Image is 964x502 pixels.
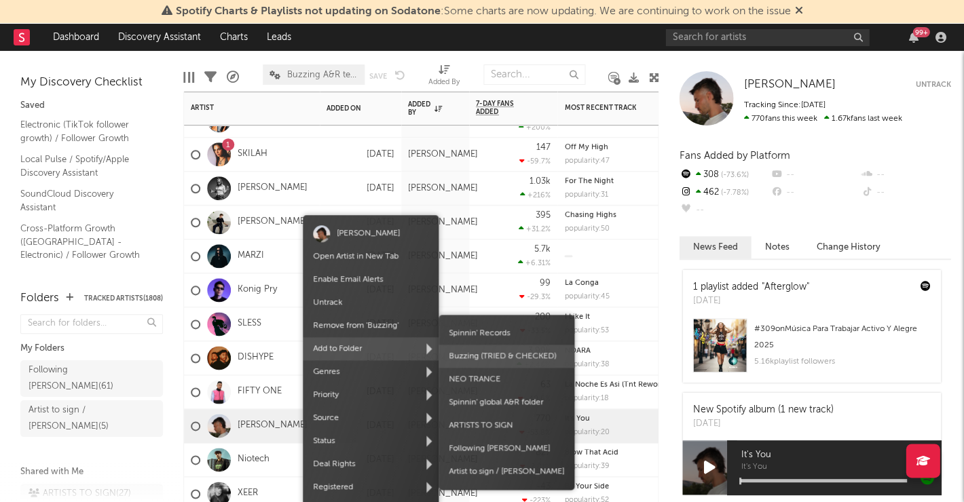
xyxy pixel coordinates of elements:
[257,24,301,51] a: Leads
[860,184,950,201] div: --
[303,406,439,429] span: Source
[564,157,609,165] div: popularity: 47
[564,347,590,355] a: NOARA
[679,184,769,201] div: 462
[238,318,261,330] a: SLESS
[740,463,940,471] span: It's You
[238,488,258,499] a: XEER
[802,236,893,258] button: Change History
[109,24,210,51] a: Discovery Assistant
[369,73,387,80] button: Save
[238,182,308,194] a: [PERSON_NAME]
[519,225,551,233] div: +31.2 %
[476,100,530,116] span: 7-Day Fans Added
[327,180,394,197] div: [DATE]
[564,293,609,301] div: popularity: 45
[303,360,439,383] span: Genres
[530,177,551,186] div: 1.03k
[408,217,478,228] div: [PERSON_NAME]
[238,454,270,465] a: Niotech
[20,464,163,480] div: Shared with Me
[912,27,929,37] div: 99 +
[564,415,589,423] a: It's You
[303,291,439,314] span: Untrack
[692,403,833,417] div: New Spotify album (1 new track)
[408,183,478,194] div: [PERSON_NAME]
[428,75,460,91] div: Added By
[564,395,608,402] div: popularity: 18
[238,250,264,262] a: MARZI
[20,152,149,180] a: Local Pulse / Spotify/Apple Discovery Assistant
[564,225,609,233] div: popularity: 50
[794,6,802,17] span: Dismiss
[718,189,748,197] span: -7.78 %
[692,280,809,294] div: 1 playlist added
[20,360,163,397] a: Following [PERSON_NAME](61)
[665,29,869,46] input: Search for artists
[564,178,686,185] div: For The Night
[29,486,131,502] div: ARTISTS TO SIGN ( 27 )
[540,279,551,288] div: 99
[743,115,902,123] span: 1.67k fans last week
[20,187,149,214] a: SoundCloud Discovery Assistant
[303,429,439,452] span: Status
[743,79,835,90] span: [PERSON_NAME]
[564,104,666,112] div: Most Recent Track
[20,314,163,334] input: Search for folders...
[564,212,616,219] a: Chasing Highs
[29,402,124,435] div: Artist to sign / [PERSON_NAME] ( 5 )
[679,151,790,161] span: Fans Added by Platform
[564,483,686,490] div: By Your Side
[439,391,574,414] span: Spinnin' global A&R folder
[564,144,608,151] a: Off My High
[718,172,748,179] span: -73.6 %
[536,211,551,220] div: 395
[439,345,574,368] span: Buzzing (TRIED & CHECKED)
[692,294,809,308] div: [DATE]
[238,420,308,431] a: [PERSON_NAME]
[564,347,686,355] div: NOARA
[20,290,59,307] div: Folders
[679,236,751,258] button: News Feed
[20,117,149,145] a: Electronic (TikTok follower growth) / Follower Growth
[564,381,686,389] div: La Noche Es Asi (Tnt Rework)
[564,279,598,287] a: La Conga
[408,251,478,262] div: [PERSON_NAME]
[428,58,460,97] div: Added By
[743,115,817,123] span: 770 fans this week
[176,6,441,17] span: Spotify Charts & Playlists not updating on Sodatone
[519,157,551,166] div: -59.7 %
[769,184,859,201] div: --
[761,282,809,292] a: "Afterglow"
[395,69,405,81] button: Undo the changes to the current view.
[408,100,442,117] div: Added By
[439,460,574,483] span: Artist to sign / [PERSON_NAME]
[29,362,124,395] div: Following [PERSON_NAME] ( 61 )
[682,318,940,383] a: #309onMúsica Para Trabajar Activo Y Alegre 20255.16kplaylist followers
[564,449,618,457] a: Blow That Acid
[20,75,163,91] div: My Discovery Checklist
[518,258,551,267] div: +6.31 %
[564,144,686,151] div: Off My High
[303,452,439,476] span: Deal Rights
[176,6,790,17] span: : Some charts are now updating. We are continuing to work on the issue
[564,313,686,321] div: I Like It
[743,101,825,109] span: Tracking Since: [DATE]
[287,71,358,79] span: Buzzing A&R team
[327,104,374,113] div: Added On
[519,292,551,301] div: -29.3 %
[564,415,686,423] div: It's You
[915,78,950,92] button: Untrack
[743,78,835,92] a: [PERSON_NAME]
[564,463,609,470] div: popularity: 39
[20,341,163,357] div: My Folders
[751,236,802,258] button: Notes
[303,337,439,360] span: Add to Folder
[564,429,609,436] div: popularity: 20
[191,104,293,112] div: Artist
[439,322,574,345] span: Spinnin' Records
[408,149,478,160] div: [PERSON_NAME]
[564,381,666,389] a: La Noche Es Asi (Tnt Rework)
[534,245,551,254] div: 5.7k
[519,123,551,132] div: +200 %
